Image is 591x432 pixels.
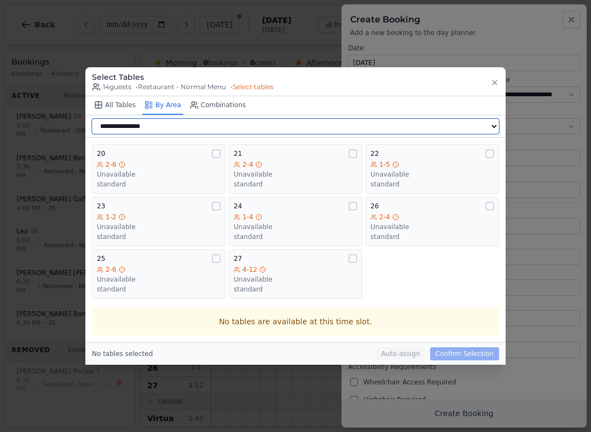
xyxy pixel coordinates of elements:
[234,285,357,294] div: standard
[92,197,225,246] button: 231-2Unavailablestandard
[106,265,117,274] span: 2-6
[97,202,105,211] span: 23
[142,96,183,115] button: By Area
[234,202,242,211] span: 24
[97,254,105,263] span: 25
[92,83,131,91] span: 14 guests
[229,197,362,246] button: 241-4Unavailablestandard
[234,232,357,241] div: standard
[234,170,357,179] div: Unavailable
[234,149,242,158] span: 21
[370,232,494,241] div: standard
[234,180,357,189] div: standard
[229,144,362,194] button: 212-4Unavailablestandard
[97,275,221,284] div: Unavailable
[92,349,153,358] div: No tables selected
[234,254,242,263] span: 27
[97,170,221,179] div: Unavailable
[242,213,253,221] span: 1-4
[234,275,357,284] div: Unavailable
[242,265,257,274] span: 4-12
[370,202,379,211] span: 26
[92,72,274,83] h3: Select Tables
[97,232,221,241] div: standard
[370,170,494,179] div: Unavailable
[366,144,499,194] button: 221-5Unavailablestandard
[97,285,221,294] div: standard
[101,316,490,327] p: No tables are available at this time slot.
[229,249,362,299] button: 274-12Unavailablestandard
[92,249,225,299] button: 252-6Unavailablestandard
[370,223,494,231] div: Unavailable
[370,149,379,158] span: 22
[234,223,357,231] div: Unavailable
[106,213,117,221] span: 1-2
[430,347,499,360] button: Confirm Selection
[92,144,225,194] button: 202-6Unavailablestandard
[242,160,253,169] span: 2-4
[366,197,499,246] button: 262-4Unavailablestandard
[92,96,138,115] button: All Tables
[379,213,390,221] span: 2-4
[97,149,105,158] span: 20
[97,180,221,189] div: standard
[136,83,226,91] span: • Restaurant - Normal Menu
[106,160,117,169] span: 2-6
[370,180,494,189] div: standard
[376,347,426,360] button: Auto-assign
[230,83,274,91] span: • Select tables
[379,160,390,169] span: 1-5
[97,223,221,231] div: Unavailable
[188,96,248,115] button: Combinations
